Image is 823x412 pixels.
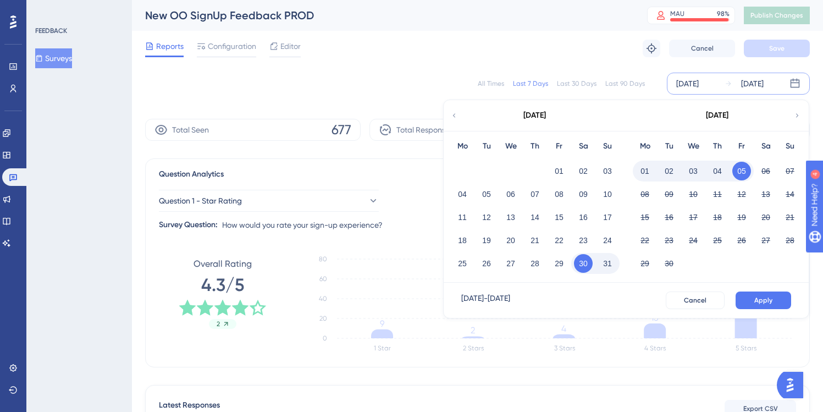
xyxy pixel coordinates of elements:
button: 04 [708,162,727,180]
button: 11 [453,208,472,227]
button: Save [744,40,810,57]
span: 677 [332,121,351,139]
button: 23 [574,231,593,250]
div: [DATE] [523,109,546,122]
span: Question Analytics [159,168,224,181]
div: Survey Question: [159,218,218,232]
button: 11 [708,185,727,204]
button: 24 [598,231,617,250]
button: 22 [636,231,654,250]
span: Save [769,44,785,53]
button: 18 [453,231,472,250]
div: Su [778,140,802,153]
div: Th [523,140,547,153]
button: 27 [501,254,520,273]
span: Overall Rating [194,257,252,271]
button: 19 [732,208,751,227]
button: 28 [526,254,544,273]
button: 05 [477,185,496,204]
span: Publish Changes [750,11,803,20]
div: New OO SignUp Feedback PROD [145,8,620,23]
span: Reports [156,40,184,53]
button: 12 [732,185,751,204]
button: 17 [684,208,703,227]
tspan: 80 [319,255,327,263]
button: 14 [781,185,799,204]
span: 2 [217,320,220,328]
tspan: 0 [323,334,327,342]
tspan: 40 [319,295,327,303]
button: 29 [636,254,654,273]
button: 16 [660,208,678,227]
button: 24 [684,231,703,250]
span: How would you rate your sign-up experience? [222,218,383,232]
div: Sa [754,140,778,153]
span: Question 1 - Star Rating [159,194,242,207]
button: 22 [550,231,568,250]
div: Tu [474,140,499,153]
button: 08 [636,185,654,204]
text: 5 Stars [736,344,756,352]
button: Publish Changes [744,7,810,24]
button: 09 [574,185,593,204]
div: Th [705,140,730,153]
button: Cancel [669,40,735,57]
button: 21 [781,208,799,227]
text: 2 Stars [463,344,484,352]
div: Tu [657,140,681,153]
button: 06 [501,185,520,204]
button: 18 [708,208,727,227]
button: 26 [477,254,496,273]
button: 06 [756,162,775,180]
button: 01 [550,162,568,180]
button: 13 [501,208,520,227]
div: [DATE] [676,77,699,90]
span: Cancel [684,296,706,305]
div: Su [595,140,620,153]
div: [DATE] - [DATE] [461,292,510,309]
button: 21 [526,231,544,250]
button: 15 [550,208,568,227]
span: 4.3/5 [201,273,244,297]
button: 27 [756,231,775,250]
button: 25 [453,254,472,273]
div: 4 [76,6,80,14]
button: 04 [453,185,472,204]
tspan: 9 [380,318,384,329]
div: Last 90 Days [605,79,645,88]
button: 31 [598,254,617,273]
tspan: 20 [319,315,327,322]
div: [DATE] [741,77,764,90]
button: 01 [636,162,654,180]
div: All Times [478,79,504,88]
div: We [499,140,523,153]
button: 14 [526,208,544,227]
button: 30 [660,254,678,273]
tspan: 2 [471,325,475,336]
button: 09 [660,185,678,204]
div: FEEDBACK [35,26,67,35]
tspan: 4 [561,323,566,334]
button: 02 [660,162,678,180]
text: 4 Stars [644,344,666,352]
div: Last 7 Days [513,79,548,88]
button: Apply [736,292,791,309]
span: Total Responses [396,123,453,136]
span: Need Help? [26,3,69,16]
button: 03 [684,162,703,180]
button: 05 [732,162,751,180]
button: Surveys [35,48,72,68]
button: Cancel [666,292,725,309]
div: We [681,140,705,153]
div: Fr [730,140,754,153]
button: 07 [526,185,544,204]
button: 30 [574,254,593,273]
div: MAU [670,9,684,18]
button: 29 [550,254,568,273]
button: 07 [781,162,799,180]
div: 98 % [717,9,730,18]
button: Question 1 - Star Rating [159,190,379,212]
button: 25 [708,231,727,250]
button: 17 [598,208,617,227]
